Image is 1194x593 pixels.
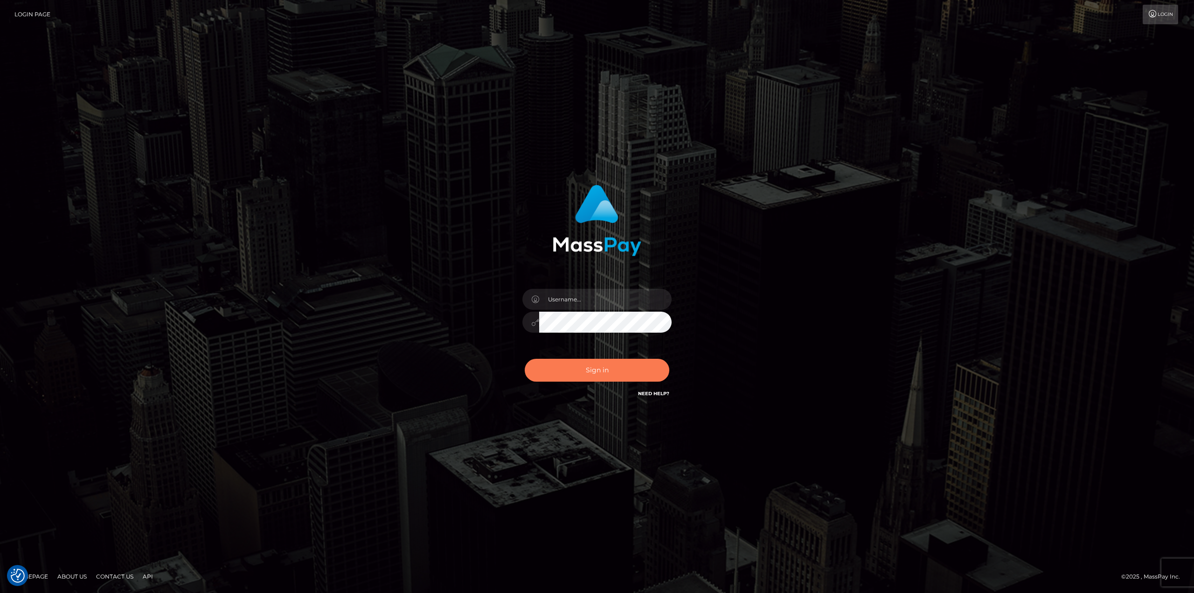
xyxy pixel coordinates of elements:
a: About Us [54,569,90,584]
a: Need Help? [638,391,669,397]
img: Revisit consent button [11,569,25,583]
a: Login [1143,5,1178,24]
a: Homepage [10,569,52,584]
a: API [139,569,157,584]
a: Login Page [14,5,50,24]
div: © 2025 , MassPay Inc. [1121,572,1187,582]
a: Contact Us [92,569,137,584]
button: Consent Preferences [11,569,25,583]
input: Username... [539,289,672,310]
button: Sign in [525,359,669,382]
img: MassPay Login [553,185,641,256]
